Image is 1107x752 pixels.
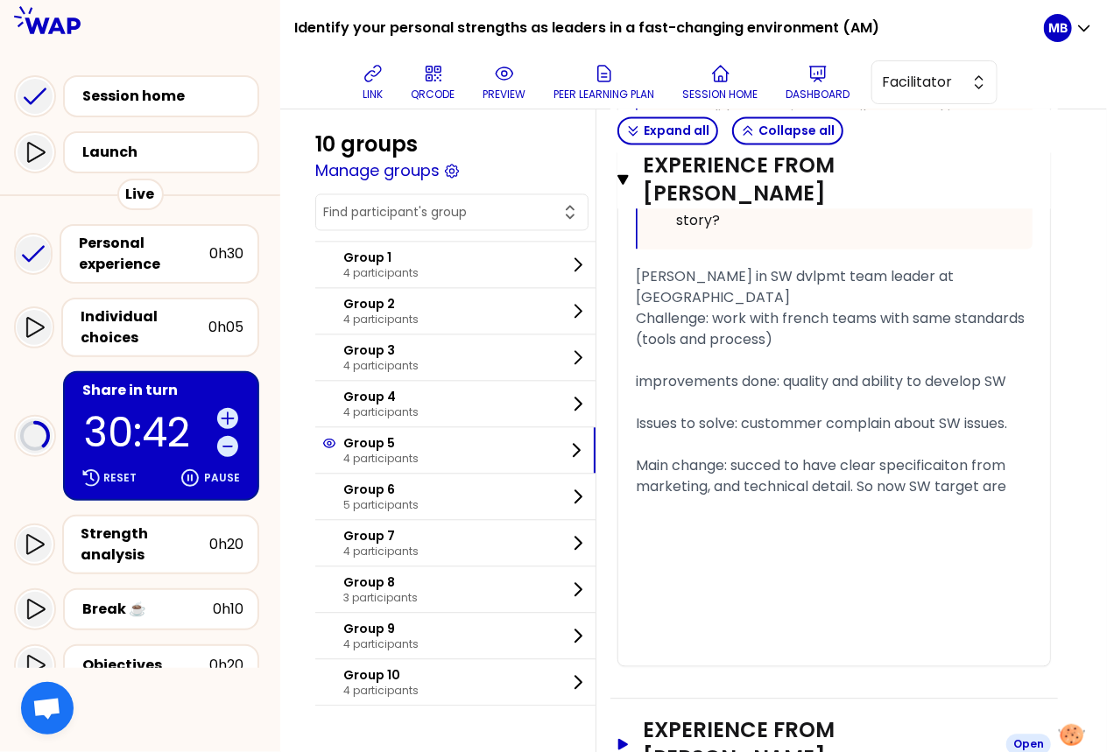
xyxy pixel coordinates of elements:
p: 4 participants [343,452,419,466]
p: Group 8 [343,573,418,591]
input: Find participant's group [323,203,560,221]
p: QRCODE [412,88,455,102]
p: 30:42 [84,412,210,453]
div: 0h05 [208,317,243,338]
div: Ouvrir le chat [21,682,74,734]
div: Launch [82,142,250,163]
span: improvements done: quality and ability to develop SW [636,371,1006,391]
button: Peer learning plan [547,56,662,109]
button: Expand all [617,116,718,144]
button: Manage groups [315,158,440,183]
p: 3 participants [343,591,418,605]
button: QRCODE [405,56,462,109]
span: Main change: succed to have clear specificaiton from marketing, and technical detail. So now SW t... [636,455,1009,496]
button: Facilitator [871,60,998,104]
div: Break ☕️ [82,599,213,620]
p: Group 7 [343,527,419,545]
p: 4 participants [343,637,419,651]
div: 10 groups [315,130,418,158]
p: Dashboard [786,88,850,102]
div: 0h20 [209,534,243,555]
button: Experience from [PERSON_NAME] [617,151,1051,207]
button: preview [476,56,533,109]
p: Group 2 [343,295,419,313]
button: link [356,56,391,109]
div: Personal experience [79,233,209,275]
div: 0h30 [209,243,243,264]
p: Group 3 [343,341,419,359]
button: MB [1044,14,1093,42]
p: MB [1048,19,1068,37]
button: Collapse all [732,116,843,144]
p: Group 6 [343,481,419,498]
div: Objectives [82,655,209,676]
div: 0h20 [209,655,243,676]
div: Individual choices [81,306,208,348]
p: preview [483,88,526,102]
p: 4 participants [343,313,419,327]
p: Peer learning plan [554,88,655,102]
span: [PERSON_NAME] in SW dvlpmt team leader at [GEOGRAPHIC_DATA] [636,266,957,307]
p: Group 9 [343,620,419,637]
h3: Experience from [PERSON_NAME] [643,151,991,207]
div: Strength analysis [81,524,209,566]
p: Group 4 [343,388,419,405]
p: 4 participants [343,266,419,280]
div: Session home [82,86,250,107]
div: 0h10 [213,599,243,620]
div: Live [117,179,164,210]
p: link [363,88,383,102]
p: 4 participants [343,405,419,419]
p: Session home [683,88,758,102]
p: 4 participants [343,684,419,698]
p: Reset [103,471,137,485]
p: 5 participants [343,498,419,512]
p: 4 participants [343,545,419,559]
button: Session home [676,56,765,109]
span: Issues to solve: custommer complain about SW issues. [636,413,1007,433]
p: Group 5 [343,434,419,452]
p: 4 participants [343,359,419,373]
p: Group 10 [343,666,419,684]
div: Share in turn [82,380,243,401]
span: Facilitator [883,72,962,93]
button: Dashboard [779,56,857,109]
p: Group 1 [343,249,419,266]
span: Challenge: work with french teams with same standards (tools and process) [636,308,1028,349]
span: Can you show something to illustrate your story? [676,189,969,230]
p: Pause [204,471,240,485]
